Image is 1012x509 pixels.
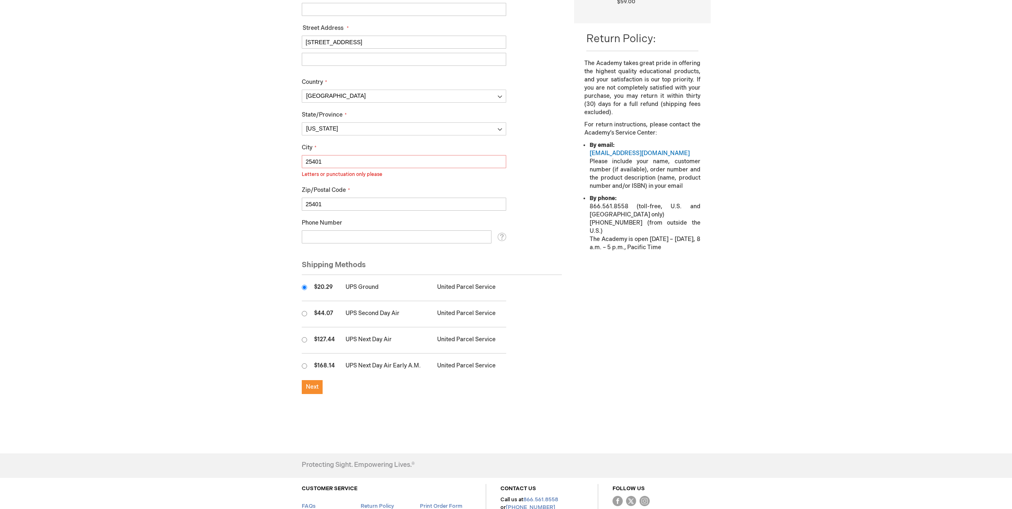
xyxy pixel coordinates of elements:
[341,275,433,301] td: UPS Ground
[590,194,700,252] li: 866.561.8558 (toll-free, U.S. and [GEOGRAPHIC_DATA] only) [PHONE_NUMBER] (from outside the U.S.) ...
[302,79,323,86] span: Country
[302,462,415,469] h4: Protecting Sight. Empowering Lives.®
[433,301,506,327] td: United Parcel Service
[302,219,342,226] span: Phone Number
[590,195,617,202] strong: By phone:
[314,362,335,369] span: $168.14
[302,187,346,194] span: Zip/Postal Code
[433,353,506,379] td: United Parcel Service
[303,25,343,32] span: Street Address
[306,383,319,390] span: Next
[590,142,615,149] strong: By email:
[640,496,650,506] img: instagram
[613,485,645,492] a: FOLLOW US
[314,336,335,343] span: $127.44
[626,496,636,506] img: Twitter
[433,327,506,353] td: United Parcel Service
[302,111,343,118] span: State/Province
[584,121,700,137] p: For return instructions, please contact the Academy’s Service Center:
[433,275,506,301] td: United Parcel Service
[584,59,700,117] p: The Academy takes great pride in offering the highest quality educational products, and your sati...
[590,141,700,190] li: Please include your name, customer number (if available), order number and the product descriptio...
[314,310,333,317] span: $44.07
[341,327,433,353] td: UPS Next Day Air
[302,380,323,394] button: Next
[341,301,433,327] td: UPS Second Day Air
[500,485,536,492] a: CONTACT US
[590,150,690,157] a: [EMAIL_ADDRESS][DOMAIN_NAME]
[523,496,558,503] a: 866.561.8558
[586,33,656,45] span: Return Policy:
[341,353,433,379] td: UPS Next Day Air Early A.M.
[302,485,357,492] a: CUSTOMER SERVICE
[302,171,382,178] span: Letters or punctuation only please
[302,144,312,151] span: City
[302,260,562,275] div: Shipping Methods
[613,496,623,506] img: Facebook
[314,284,333,291] span: $20.29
